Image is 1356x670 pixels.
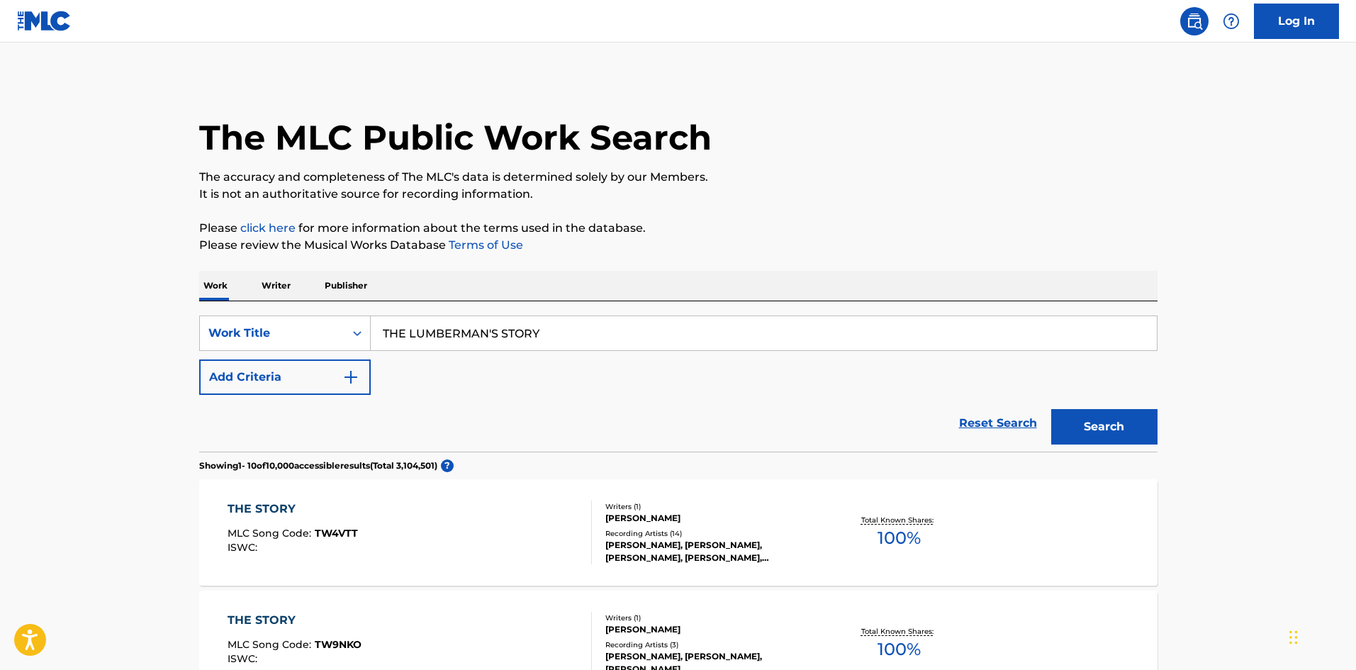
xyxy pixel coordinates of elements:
[199,316,1158,452] form: Search Form
[1254,4,1339,39] a: Log In
[342,369,359,386] img: 9d2ae6d4665cec9f34b9.svg
[228,541,261,554] span: ISWC :
[199,459,437,472] p: Showing 1 - 10 of 10,000 accessible results (Total 3,104,501 )
[257,271,295,301] p: Writer
[878,525,921,551] span: 100 %
[320,271,371,301] p: Publisher
[605,528,819,539] div: Recording Artists ( 14 )
[199,359,371,395] button: Add Criteria
[17,11,72,31] img: MLC Logo
[199,237,1158,254] p: Please review the Musical Works Database
[1289,616,1298,659] div: Drag
[199,169,1158,186] p: The accuracy and completeness of The MLC's data is determined solely by our Members.
[1285,602,1356,670] iframe: Chat Widget
[605,512,819,525] div: [PERSON_NAME]
[441,459,454,472] span: ?
[861,626,937,637] p: Total Known Shares:
[240,221,296,235] a: click here
[199,479,1158,586] a: THE STORYMLC Song Code:TW4VTTISWC:Writers (1)[PERSON_NAME]Recording Artists (14)[PERSON_NAME], [P...
[228,527,315,540] span: MLC Song Code :
[228,638,315,651] span: MLC Song Code :
[315,638,362,651] span: TW9NKO
[1180,7,1209,35] a: Public Search
[878,637,921,662] span: 100 %
[208,325,336,342] div: Work Title
[605,640,819,650] div: Recording Artists ( 3 )
[861,515,937,525] p: Total Known Shares:
[199,186,1158,203] p: It is not an authoritative source for recording information.
[605,501,819,512] div: Writers ( 1 )
[605,613,819,623] div: Writers ( 1 )
[1051,409,1158,445] button: Search
[952,408,1044,439] a: Reset Search
[199,271,232,301] p: Work
[1223,13,1240,30] img: help
[605,623,819,636] div: [PERSON_NAME]
[1186,13,1203,30] img: search
[315,527,358,540] span: TW4VTT
[446,238,523,252] a: Terms of Use
[228,652,261,665] span: ISWC :
[228,501,358,518] div: THE STORY
[199,220,1158,237] p: Please for more information about the terms used in the database.
[1217,7,1245,35] div: Help
[605,539,819,564] div: [PERSON_NAME], [PERSON_NAME], [PERSON_NAME], [PERSON_NAME], [PERSON_NAME]
[228,612,362,629] div: THE STORY
[199,116,712,159] h1: The MLC Public Work Search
